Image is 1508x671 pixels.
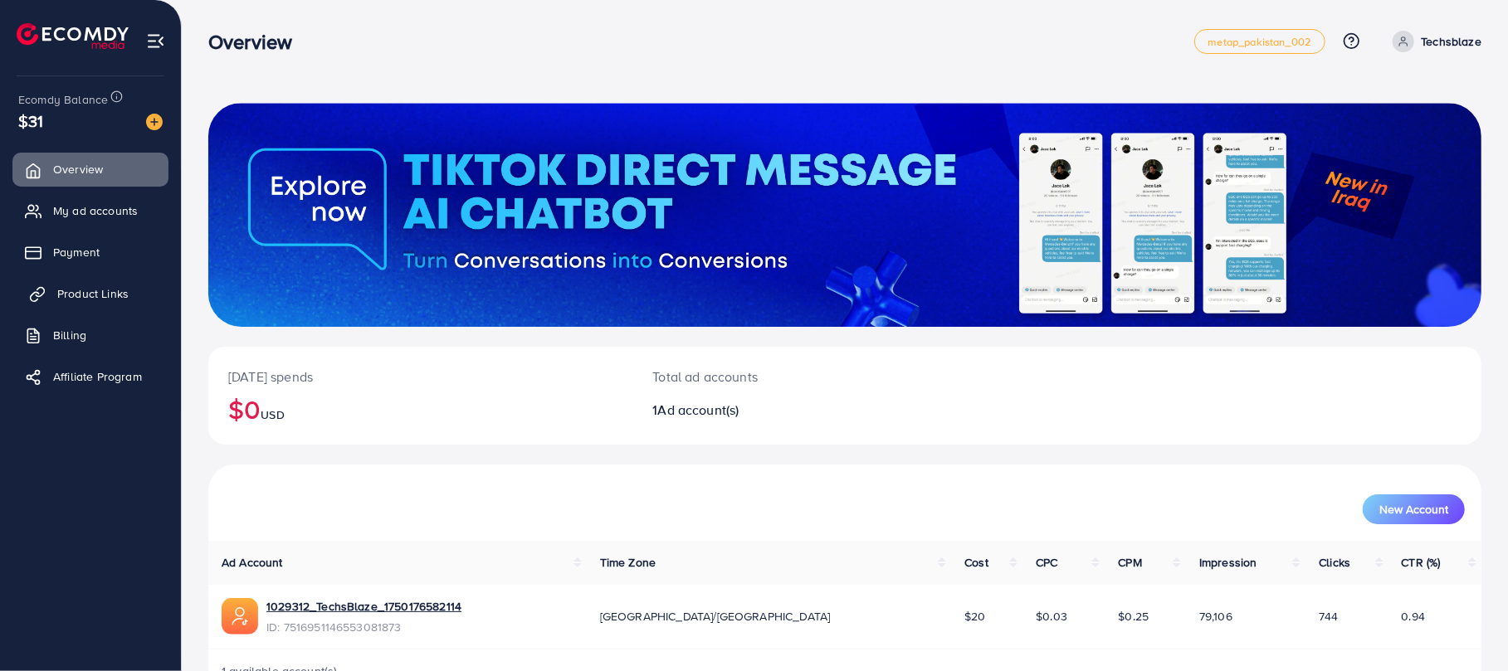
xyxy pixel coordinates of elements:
span: Product Links [57,285,129,302]
span: $20 [964,608,985,625]
a: 1029312_TechsBlaze_1750176582114 [266,598,461,615]
h3: Overview [208,30,305,54]
h2: 1 [652,402,931,418]
img: logo [17,23,129,49]
span: 0.94 [1402,608,1426,625]
span: 744 [1319,608,1338,625]
p: Techsblaze [1421,32,1481,51]
span: Affiliate Program [53,368,142,385]
h2: $0 [228,393,612,425]
img: ic-ads-acc.e4c84228.svg [222,598,258,635]
span: My ad accounts [53,202,138,219]
span: $0.03 [1036,608,1067,625]
img: image [146,114,163,130]
span: [GEOGRAPHIC_DATA]/[GEOGRAPHIC_DATA] [600,608,831,625]
button: New Account [1363,494,1465,524]
span: ID: 7516951146553081873 [266,619,461,635]
span: Time Zone [600,554,656,571]
span: Overview [53,161,103,177]
a: Product Links [12,277,168,310]
span: CTR (%) [1402,554,1441,571]
span: USD [261,406,284,423]
img: menu [146,32,165,51]
a: Affiliate Program [12,360,168,393]
span: Ad Account [222,554,283,571]
a: Techsblaze [1386,31,1481,52]
span: metap_pakistan_002 [1208,36,1312,47]
span: 79,106 [1199,608,1232,625]
span: Ecomdy Balance [18,91,108,108]
span: Impression [1199,554,1257,571]
span: $31 [18,109,43,133]
span: Billing [53,327,86,343]
a: Billing [12,318,168,352]
iframe: Chat [1437,596,1496,659]
span: Payment [53,244,100,260]
a: My ad accounts [12,194,168,227]
span: Ad account(s) [658,401,739,419]
p: Total ad accounts [652,367,931,387]
a: metap_pakistan_002 [1194,29,1326,54]
span: Cost [964,554,988,571]
span: New Account [1379,503,1448,515]
span: Clicks [1319,554,1350,571]
span: $0.25 [1118,608,1149,625]
a: Overview [12,153,168,186]
span: CPM [1118,554,1141,571]
span: CPC [1036,554,1057,571]
p: [DATE] spends [228,367,612,387]
a: Payment [12,236,168,269]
